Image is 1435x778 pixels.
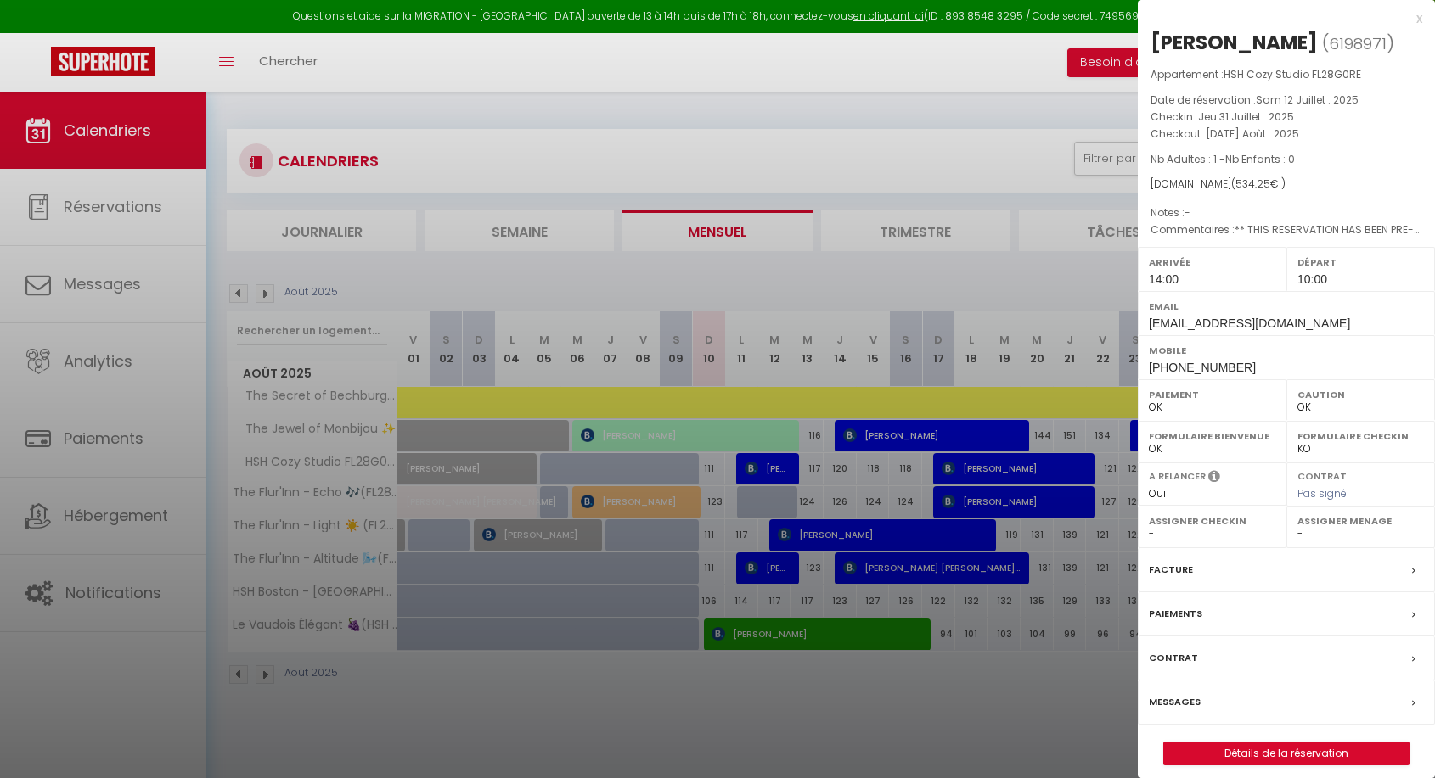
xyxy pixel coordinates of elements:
[1138,8,1422,29] div: x
[1224,67,1361,81] span: HSH Cozy Studio FL28G0RE
[1151,126,1422,143] p: Checkout :
[1149,649,1198,667] label: Contrat
[1329,33,1387,54] span: 6198971
[1256,92,1359,107] span: Sam 12 Juillet . 2025
[1297,512,1424,529] label: Assigner Menage
[1151,66,1422,83] p: Appartement :
[1149,316,1350,330] span: [EMAIL_ADDRESS][DOMAIN_NAME]
[1151,92,1422,109] p: Date de réservation :
[1231,176,1286,191] span: ( € )
[1164,742,1409,764] a: Détails de la réservation
[1297,386,1424,403] label: Caution
[1322,31,1394,55] span: ( )
[1163,742,1410,765] button: Détails de la réservation
[1151,109,1422,126] p: Checkin :
[1208,469,1220,488] i: Sélectionner OUI si vous souhaiter envoyer les séquences de messages post-checkout
[1297,486,1347,501] span: Pas signé
[1297,469,1347,480] label: Contrat
[1149,272,1179,286] span: 14:00
[1235,176,1270,191] span: 534.25
[1198,109,1294,124] span: Jeu 31 Juillet . 2025
[1297,272,1327,286] span: 10:00
[1151,29,1318,56] div: [PERSON_NAME]
[1364,707,1435,778] iframe: LiveChat chat widget
[1149,512,1275,529] label: Assigner Checkin
[1149,342,1424,359] label: Mobile
[1149,361,1256,374] span: [PHONE_NUMBER]
[1185,205,1190,220] span: -
[1149,428,1275,445] label: Formulaire Bienvenue
[1149,561,1193,579] label: Facture
[1149,469,1206,484] label: A relancer
[1225,152,1295,166] span: Nb Enfants : 0
[1149,254,1275,271] label: Arrivée
[1151,152,1295,166] span: Nb Adultes : 1 -
[1149,298,1424,315] label: Email
[1149,386,1275,403] label: Paiement
[1149,693,1201,711] label: Messages
[1151,221,1422,238] p: Commentaires :
[1206,126,1299,141] span: [DATE] Août . 2025
[1151,204,1422,221] p: Notes :
[1151,176,1422,193] div: [DOMAIN_NAME]
[1297,254,1424,271] label: Départ
[1297,428,1424,445] label: Formulaire Checkin
[1149,605,1202,623] label: Paiements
